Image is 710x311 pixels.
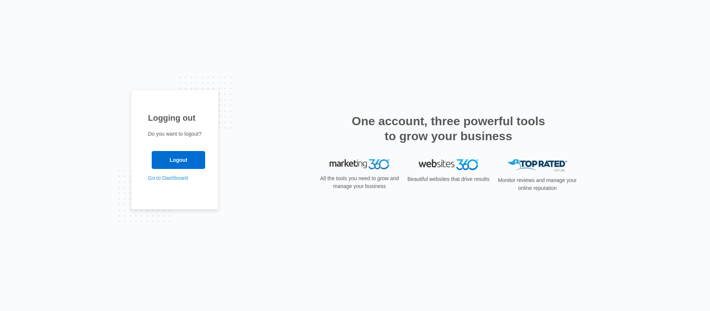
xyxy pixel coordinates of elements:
[507,159,567,172] img: Top Rated Local
[148,175,188,181] a: Go to Dashboard
[407,175,490,183] p: Beautiful websites that drive results
[318,175,401,190] p: All the tools you need to grow and manage your business
[419,159,478,170] img: Websites 360
[330,159,389,170] img: Marketing 360
[152,151,205,169] input: Logout
[496,176,579,192] p: Monitor reviews and manage your online reputation
[148,130,201,138] p: Do you want to logout?
[349,114,547,144] h2: One account, three powerful tools to grow your business
[148,112,201,124] h1: Logging out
